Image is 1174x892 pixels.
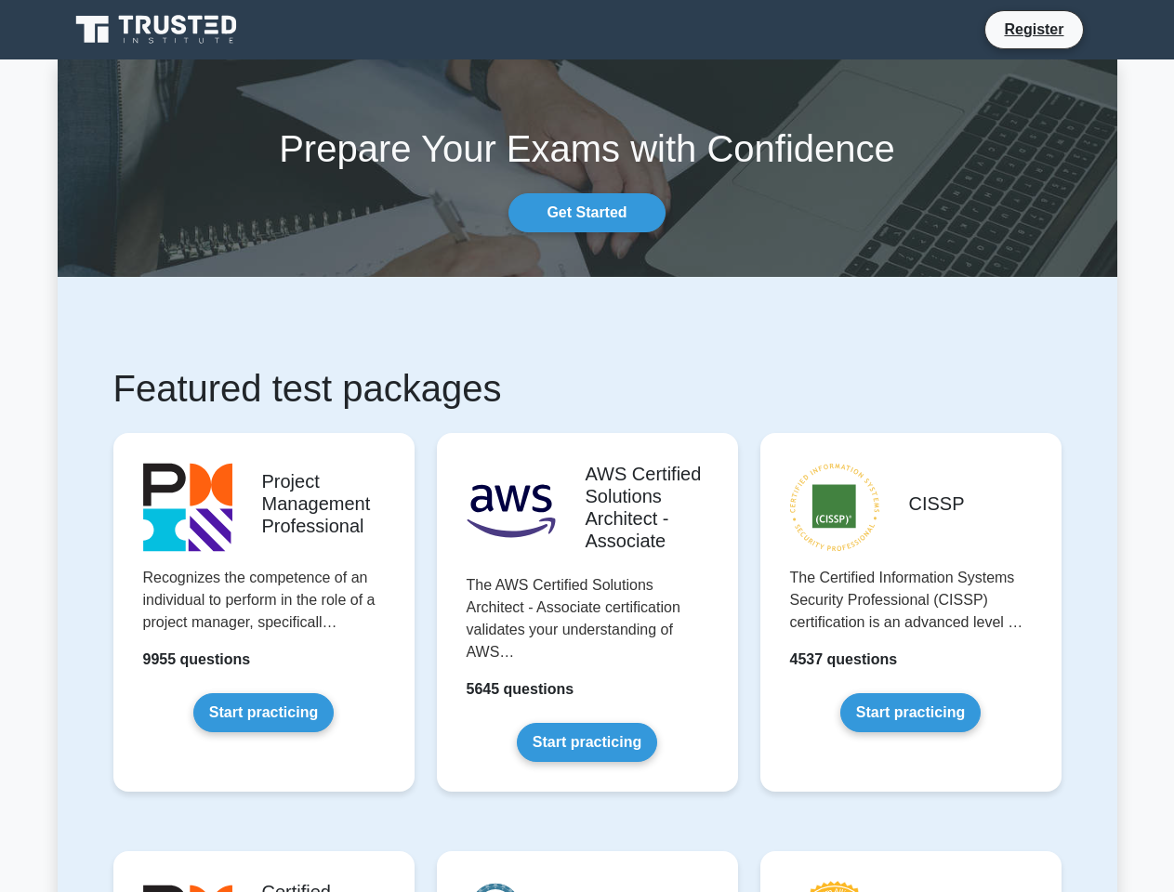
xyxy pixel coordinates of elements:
a: Start practicing [840,693,981,732]
h1: Featured test packages [113,366,1062,411]
a: Start practicing [193,693,334,732]
a: Get Started [508,193,665,232]
a: Register [993,18,1075,41]
h1: Prepare Your Exams with Confidence [58,126,1117,171]
a: Start practicing [517,723,657,762]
